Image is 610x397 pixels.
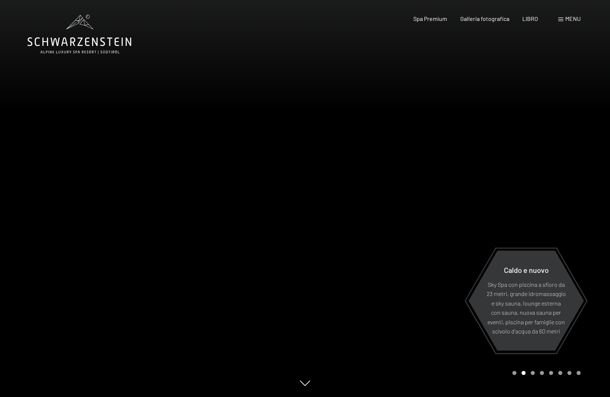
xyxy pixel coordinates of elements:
a: Caldo e nuovo Sky Spa con piscina a sfioro da 23 metri, grande idromassaggio e sky sauna, lounge ... [468,250,584,351]
font: Sky Spa con piscina a sfioro da 23 metri, grande idromassaggio e sky sauna, lounge esterna con sa... [487,281,566,335]
font: Caldo e nuovo [504,265,549,274]
div: Pagina 4 del carosello [540,371,544,375]
a: Galleria fotografica [460,15,509,22]
a: LIBRO [522,15,538,22]
div: Carosello Pagina 7 [567,371,571,375]
div: Pagina 8 della giostra [577,371,581,375]
div: Pagina 6 della giostra [558,371,562,375]
div: Pagina 3 della giostra [531,371,535,375]
font: menu [565,15,581,22]
div: Carousel Page 1 [512,371,516,375]
a: Spa Premium [413,15,447,22]
div: Paginazione carosello [510,371,581,375]
div: Pagina 5 della giostra [549,371,553,375]
div: Carousel Page 2 (Current Slide) [522,371,526,375]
